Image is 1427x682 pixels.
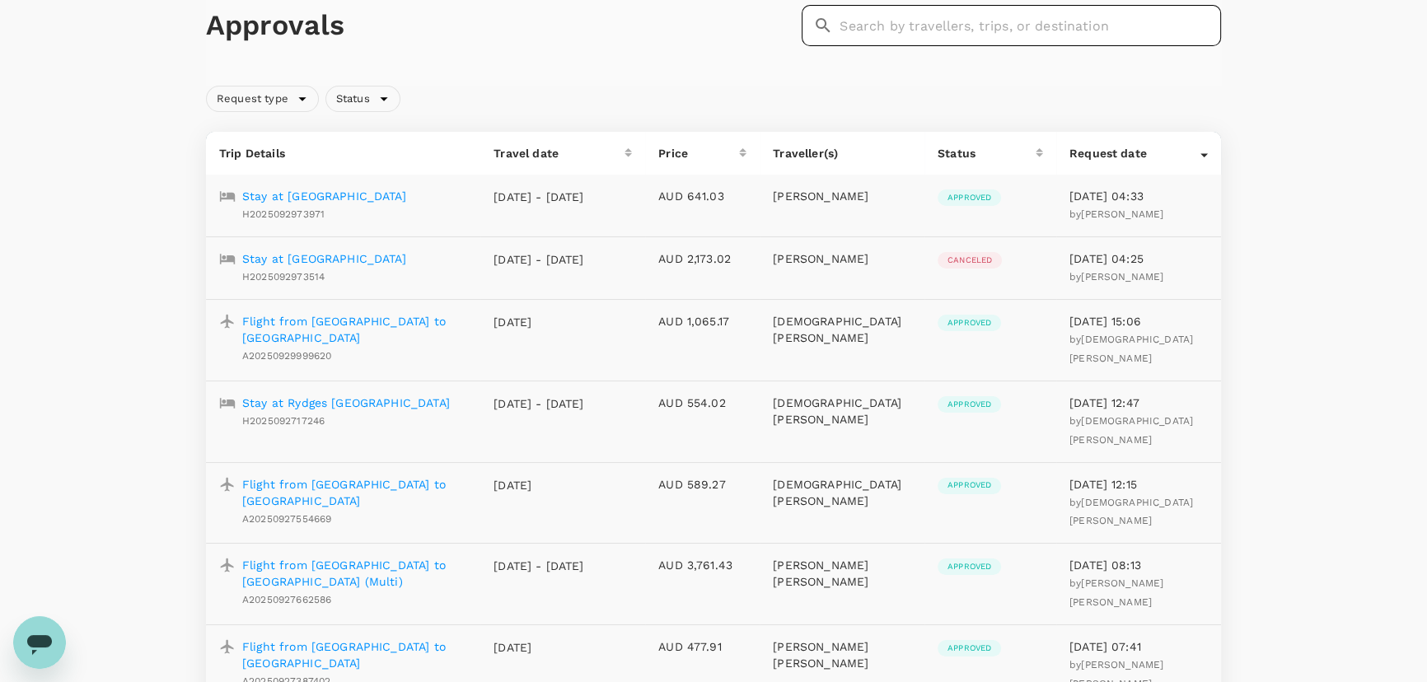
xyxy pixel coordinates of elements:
span: Approved [938,317,1001,329]
span: [DEMOGRAPHIC_DATA][PERSON_NAME] [1069,497,1193,527]
p: [PERSON_NAME] [773,250,911,267]
p: AUD 641.03 [658,188,746,204]
span: [PERSON_NAME] [1081,271,1163,283]
div: Status [325,86,400,112]
span: Approved [938,479,1001,491]
span: [DEMOGRAPHIC_DATA][PERSON_NAME] [1069,334,1193,364]
p: [PERSON_NAME] [773,188,911,204]
span: H2025092973971 [242,208,325,220]
span: by [1069,271,1163,283]
span: Status [326,91,380,107]
span: [DEMOGRAPHIC_DATA][PERSON_NAME] [1069,415,1193,446]
p: AUD 589.27 [658,476,746,493]
span: by [1069,415,1193,446]
h1: Approvals [206,8,795,43]
p: [DEMOGRAPHIC_DATA][PERSON_NAME] [773,395,911,427]
p: [DATE] [494,314,584,330]
span: [PERSON_NAME] [1081,208,1163,220]
p: Traveller(s) [773,145,911,161]
span: H2025092717246 [242,415,325,427]
span: Canceled [938,255,1002,266]
p: AUD 477.91 [658,638,746,655]
span: Approved [938,399,1001,410]
a: Stay at [GEOGRAPHIC_DATA] [242,250,406,267]
p: [DATE] 12:47 [1069,395,1208,411]
span: Approved [938,561,1001,572]
span: [PERSON_NAME] [PERSON_NAME] [1069,577,1163,608]
p: AUD 1,065.17 [658,313,746,329]
div: Request date [1069,145,1200,161]
p: [DATE] 08:13 [1069,557,1208,573]
span: Approved [938,642,1001,654]
input: Search by travellers, trips, or destination [840,5,1221,46]
span: by [1069,334,1193,364]
span: A20250927662586 [242,594,331,605]
div: Price [658,145,739,161]
span: A20250927554669 [242,513,331,525]
p: [DATE] - [DATE] [494,189,584,205]
a: Stay at Rydges [GEOGRAPHIC_DATA] [242,395,450,411]
p: [DEMOGRAPHIC_DATA][PERSON_NAME] [773,313,911,346]
span: Request type [207,91,298,107]
div: Status [938,145,1036,161]
p: [DATE] - [DATE] [494,558,584,574]
p: AUD 3,761.43 [658,557,746,573]
span: H2025092973514 [242,271,325,283]
p: [DATE] 07:41 [1069,638,1208,655]
p: [DATE] 15:06 [1069,313,1208,329]
p: AUD 554.02 [658,395,746,411]
p: Trip Details [219,145,467,161]
p: [PERSON_NAME] [PERSON_NAME] [773,638,911,671]
p: [DATE] [494,639,584,656]
a: Stay at [GEOGRAPHIC_DATA] [242,188,406,204]
div: Request type [206,86,319,112]
div: Travel date [494,145,625,161]
p: [DATE] [494,477,584,493]
p: [DATE] - [DATE] [494,251,584,268]
span: by [1069,577,1163,608]
a: Flight from [GEOGRAPHIC_DATA] to [GEOGRAPHIC_DATA] (Multi) [242,557,467,590]
span: Approved [938,192,1001,203]
span: by [1069,208,1163,220]
p: [PERSON_NAME] [PERSON_NAME] [773,557,911,590]
p: [DATE] 04:25 [1069,250,1208,267]
a: Flight from [GEOGRAPHIC_DATA] to [GEOGRAPHIC_DATA] [242,476,467,509]
iframe: Button to launch messaging window [13,616,66,669]
a: Flight from [GEOGRAPHIC_DATA] to [GEOGRAPHIC_DATA] [242,313,467,346]
p: [DATE] - [DATE] [494,395,584,412]
p: [DEMOGRAPHIC_DATA][PERSON_NAME] [773,476,911,509]
p: [DATE] 12:15 [1069,476,1208,493]
span: A20250929999620 [242,350,331,362]
span: by [1069,497,1193,527]
a: Flight from [GEOGRAPHIC_DATA] to [GEOGRAPHIC_DATA] [242,638,467,671]
p: [DATE] 04:33 [1069,188,1208,204]
p: AUD 2,173.02 [658,250,746,267]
